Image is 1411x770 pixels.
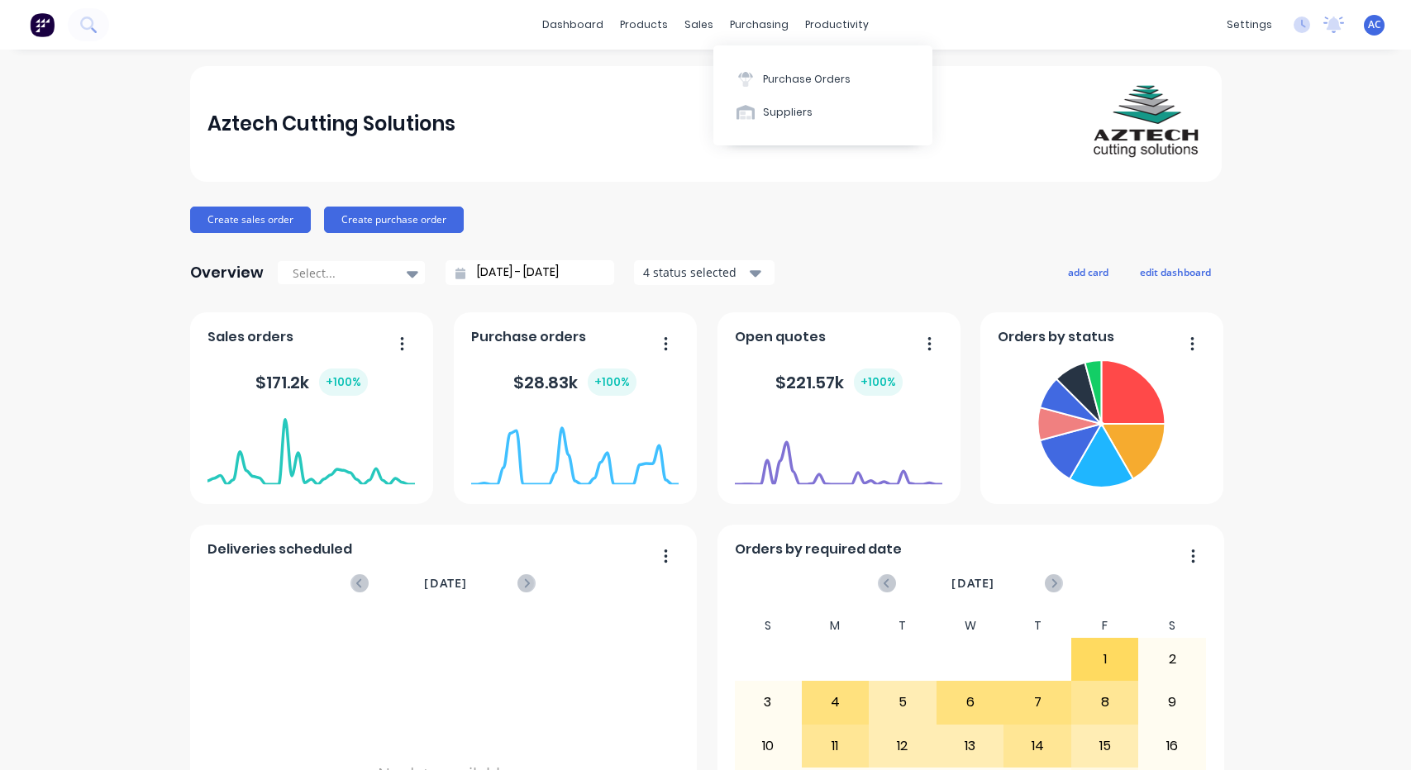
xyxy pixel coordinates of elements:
[1139,682,1205,723] div: 9
[802,614,870,638] div: M
[713,62,932,95] button: Purchase Orders
[207,539,352,559] span: Deliveries scheduled
[870,682,936,723] div: 5
[1139,639,1205,680] div: 2
[634,260,775,285] button: 4 status selected
[207,327,293,347] span: Sales orders
[735,682,801,723] div: 3
[870,725,936,767] div: 12
[803,682,869,723] div: 4
[1057,261,1119,283] button: add card
[937,725,1003,767] div: 13
[775,368,903,396] div: $ 221.57k
[612,12,676,37] div: products
[763,72,851,87] div: Purchase Orders
[1071,614,1139,638] div: F
[937,682,1003,723] div: 6
[1004,682,1070,723] div: 7
[588,368,636,396] div: + 100 %
[30,12,55,37] img: Factory
[713,96,932,129] button: Suppliers
[1072,725,1138,767] div: 15
[255,368,368,396] div: $ 171.2k
[763,105,813,120] div: Suppliers
[722,12,797,37] div: purchasing
[803,725,869,767] div: 11
[676,12,722,37] div: sales
[1088,66,1204,182] img: Aztech Cutting Solutions
[869,614,937,638] div: T
[734,614,802,638] div: S
[951,574,994,592] span: [DATE]
[998,327,1114,347] span: Orders by status
[471,327,586,347] span: Purchase orders
[1072,682,1138,723] div: 8
[1218,12,1280,37] div: settings
[319,368,368,396] div: + 100 %
[1004,725,1070,767] div: 14
[937,614,1004,638] div: W
[1072,639,1138,680] div: 1
[534,12,612,37] a: dashboard
[1138,614,1206,638] div: S
[513,368,636,396] div: $ 28.83k
[735,327,826,347] span: Open quotes
[190,207,311,233] button: Create sales order
[797,12,877,37] div: productivity
[1368,17,1381,32] span: AC
[1139,725,1205,767] div: 16
[207,107,455,140] div: Aztech Cutting Solutions
[190,256,264,289] div: Overview
[424,574,467,592] span: [DATE]
[1129,261,1222,283] button: edit dashboard
[854,368,903,396] div: + 100 %
[1003,614,1071,638] div: T
[324,207,464,233] button: Create purchase order
[735,725,801,767] div: 10
[643,264,747,281] div: 4 status selected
